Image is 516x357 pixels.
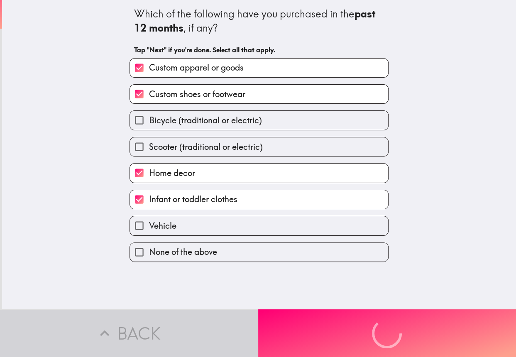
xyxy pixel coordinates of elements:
[130,59,388,77] button: Custom apparel or goods
[149,193,237,205] span: Infant or toddler clothes
[149,141,262,153] span: Scooter (traditional or electric)
[134,7,378,34] b: past 12 months
[149,167,195,179] span: Home decor
[149,220,176,232] span: Vehicle
[130,190,388,209] button: Infant or toddler clothes
[149,246,217,258] span: None of the above
[134,7,384,35] div: Which of the following have you purchased in the , if any?
[130,111,388,130] button: Bicycle (traditional or electric)
[130,85,388,103] button: Custom shoes or footwear
[130,243,388,262] button: None of the above
[149,62,243,73] span: Custom apparel or goods
[149,88,245,100] span: Custom shoes or footwear
[130,164,388,182] button: Home decor
[130,137,388,156] button: Scooter (traditional or electric)
[130,216,388,235] button: Vehicle
[134,45,384,54] h6: Tap "Next" if you're done. Select all that apply.
[149,115,262,126] span: Bicycle (traditional or electric)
